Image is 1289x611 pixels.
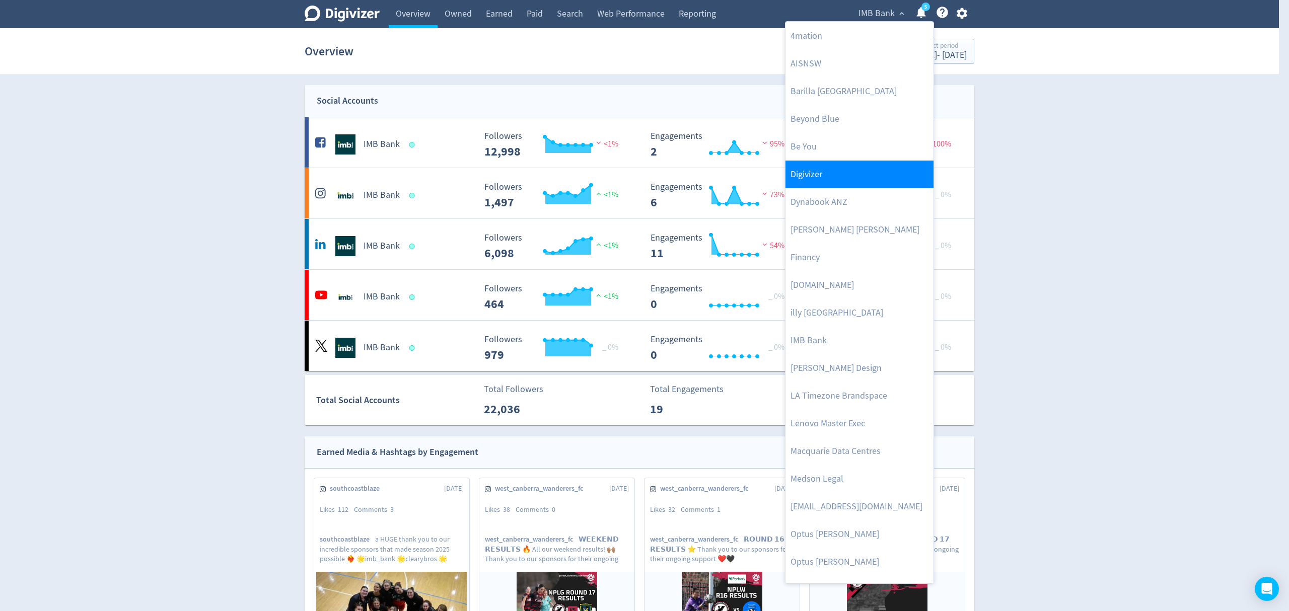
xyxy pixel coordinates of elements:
[785,50,934,78] a: AISNSW
[785,244,934,271] a: Financy
[785,133,934,161] a: Be You
[785,548,934,576] a: Optus [PERSON_NAME]
[785,161,934,188] a: Digivizer
[785,105,934,133] a: Beyond Blue
[785,382,934,410] a: LA Timezone Brandspace
[785,410,934,437] a: Lenovo Master Exec
[785,576,934,603] a: Optus [PERSON_NAME]
[785,78,934,105] a: Barilla [GEOGRAPHIC_DATA]
[785,271,934,299] a: [DOMAIN_NAME]
[785,327,934,354] a: IMB Bank
[785,354,934,382] a: [PERSON_NAME] Design
[785,22,934,50] a: 4mation
[785,216,934,244] a: [PERSON_NAME] [PERSON_NAME]
[785,437,934,465] a: Macquarie Data Centres
[785,520,934,548] a: Optus [PERSON_NAME]
[785,188,934,216] a: Dynabook ANZ
[785,493,934,520] a: [EMAIL_ADDRESS][DOMAIN_NAME]
[785,299,934,327] a: illy [GEOGRAPHIC_DATA]
[785,465,934,493] a: Medson Legal
[1255,577,1279,601] div: Open Intercom Messenger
